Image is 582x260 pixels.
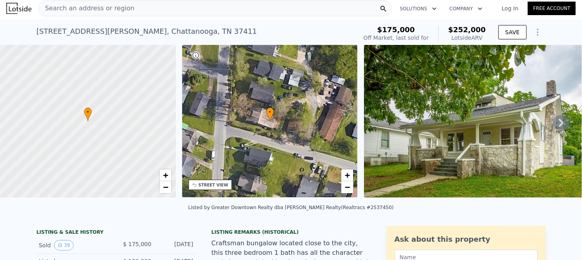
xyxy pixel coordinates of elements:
[443,2,489,16] button: Company
[266,109,274,116] span: •
[212,229,371,235] div: Listing Remarks (Historical)
[123,241,151,247] span: $ 175,000
[364,34,429,42] div: Off Market, last sold for
[6,3,31,14] img: Lotside
[530,24,546,40] button: Show Options
[393,2,443,16] button: Solutions
[498,25,526,39] button: SAVE
[160,181,171,193] a: Zoom out
[39,4,134,13] span: Search an address or region
[492,4,528,12] a: Log In
[199,182,228,188] div: STREET VIEW
[84,109,92,116] span: •
[39,240,110,250] div: Sold
[266,107,274,121] div: •
[345,170,350,180] span: +
[448,25,486,34] span: $252,000
[448,34,486,42] div: Lotside ARV
[377,25,415,34] span: $175,000
[84,107,92,121] div: •
[160,169,171,181] a: Zoom in
[345,182,350,192] span: −
[37,26,257,37] div: [STREET_ADDRESS][PERSON_NAME] , Chattanooga , TN 37411
[163,170,168,180] span: +
[54,240,74,250] button: View historical data
[188,205,394,210] div: Listed by Greater Downtown Realty dba [PERSON_NAME] Realty (Realtracs #2537450)
[158,240,193,250] div: [DATE]
[37,229,196,237] div: LISTING & SALE HISTORY
[395,234,538,245] div: Ask about this property
[163,182,168,192] span: −
[341,169,353,181] a: Zoom in
[528,2,576,15] a: Free Account
[341,181,353,193] a: Zoom out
